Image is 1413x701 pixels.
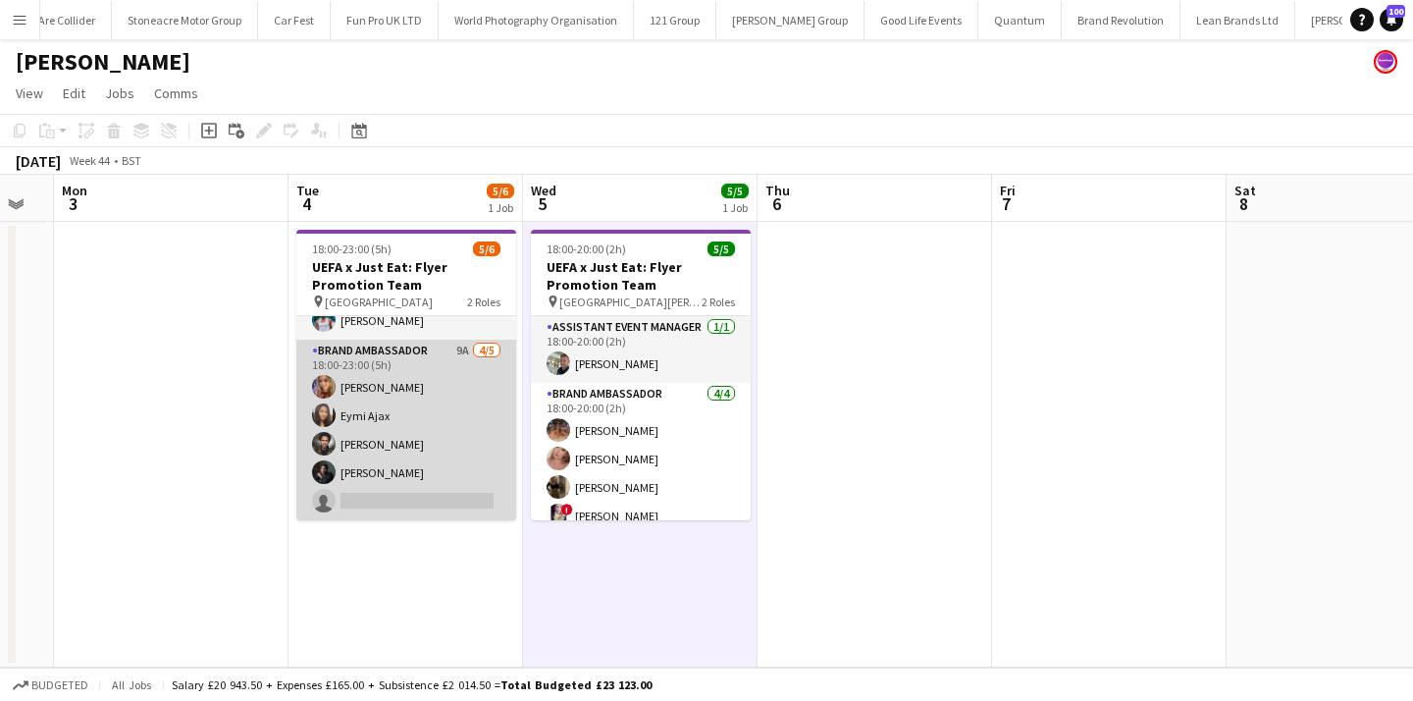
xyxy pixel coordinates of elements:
span: 6 [762,192,790,215]
span: Fri [1000,182,1016,199]
span: View [16,84,43,102]
span: [GEOGRAPHIC_DATA] [325,295,433,309]
span: 5 [528,192,556,215]
span: Jobs [105,84,134,102]
div: Salary £20 943.50 + Expenses £165.00 + Subsistence £2 014.50 = [172,677,652,692]
button: [PERSON_NAME] [1295,1,1411,39]
button: We Are Collider [6,1,112,39]
span: 2 Roles [702,295,735,309]
span: Wed [531,182,556,199]
span: 5/5 [721,184,749,198]
span: 3 [59,192,87,215]
span: 5/6 [487,184,514,198]
span: Tue [296,182,319,199]
span: Mon [62,182,87,199]
div: 1 Job [488,200,513,215]
button: Car Fest [258,1,331,39]
app-job-card: 18:00-23:00 (5h)5/6UEFA x Just Eat: Flyer Promotion Team [GEOGRAPHIC_DATA]2 RolesAssistant Event ... [296,230,516,520]
span: Budgeted [31,678,88,692]
span: Sat [1234,182,1256,199]
span: Edit [63,84,85,102]
a: Edit [55,81,93,106]
span: All jobs [108,677,155,692]
span: 100 [1387,5,1405,18]
span: ! [561,504,573,515]
button: [PERSON_NAME] Group [716,1,864,39]
app-user-avatar: Florence Watkinson [1374,50,1397,74]
button: Brand Revolution [1062,1,1180,39]
button: Budgeted [10,674,91,696]
span: 2 Roles [467,295,500,309]
h3: UEFA x Just Eat: Flyer Promotion Team [296,258,516,294]
span: 18:00-23:00 (5h) [312,242,392,256]
button: Lean Brands Ltd [1180,1,1295,39]
span: 5/6 [473,242,500,256]
span: 18:00-20:00 (2h) [547,242,626,256]
span: Total Budgeted £23 123.00 [500,677,652,692]
span: Week 44 [65,153,114,168]
button: Quantum [978,1,1062,39]
button: World Photography Organisation [439,1,634,39]
span: 8 [1231,192,1256,215]
div: BST [122,153,141,168]
span: Thu [765,182,790,199]
a: 100 [1380,8,1403,31]
button: 121 Group [634,1,716,39]
app-card-role: Brand Ambassador4/418:00-20:00 (2h)[PERSON_NAME][PERSON_NAME][PERSON_NAME]![PERSON_NAME] [531,383,751,535]
app-card-role: Brand Ambassador9A4/518:00-23:00 (5h)[PERSON_NAME]Eymi Ajax[PERSON_NAME][PERSON_NAME] [296,340,516,520]
button: Fun Pro UK LTD [331,1,439,39]
div: [DATE] [16,151,61,171]
a: Jobs [97,81,142,106]
span: 7 [997,192,1016,215]
app-card-role: Assistant Event Manager1/118:00-20:00 (2h)[PERSON_NAME] [531,316,751,383]
a: View [8,81,51,106]
a: Comms [146,81,206,106]
span: 4 [293,192,319,215]
span: [GEOGRAPHIC_DATA][PERSON_NAME] - [GEOGRAPHIC_DATA] [559,295,702,309]
h1: [PERSON_NAME] [16,47,190,77]
span: 5/5 [707,242,735,256]
app-job-card: 18:00-20:00 (2h)5/5UEFA x Just Eat: Flyer Promotion Team [GEOGRAPHIC_DATA][PERSON_NAME] - [GEOGRA... [531,230,751,520]
div: 1 Job [722,200,748,215]
span: Comms [154,84,198,102]
button: Stoneacre Motor Group [112,1,258,39]
h3: UEFA x Just Eat: Flyer Promotion Team [531,258,751,294]
button: Good Life Events [864,1,978,39]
